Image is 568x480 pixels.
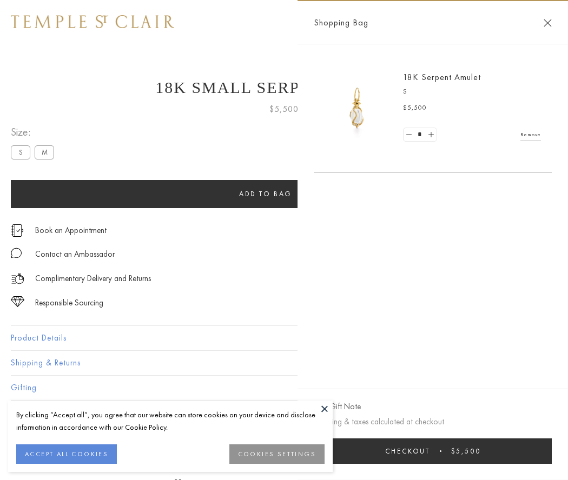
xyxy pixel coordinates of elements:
button: Product Details [11,326,557,350]
div: Responsible Sourcing [35,296,103,310]
button: Shipping & Returns [11,351,557,375]
span: Add to bag [239,189,292,198]
button: Close Shopping Bag [544,19,552,27]
label: S [11,145,30,159]
span: $5,500 [403,103,427,114]
img: icon_sourcing.svg [11,296,24,307]
button: COOKIES SETTINGS [229,444,325,464]
p: Shipping & taxes calculated at checkout [314,415,552,429]
span: Shopping Bag [314,16,368,30]
img: icon_delivery.svg [11,272,24,285]
label: M [35,145,54,159]
a: Book an Appointment [35,224,107,236]
a: 18K Serpent Amulet [403,71,481,83]
span: Checkout [385,446,430,456]
button: ACCEPT ALL COOKIES [16,444,117,464]
p: Complimentary Delivery and Returns [35,272,151,285]
img: MessageIcon-01_2.svg [11,248,22,258]
span: Size: [11,123,58,141]
img: P51836-E11SERPPV [325,76,389,141]
p: S [403,86,541,97]
h1: 18K Small Serpent Amulet [11,78,557,97]
a: Remove [520,129,541,141]
button: Checkout $5,500 [314,438,552,464]
img: Temple St. Clair [11,15,174,28]
div: Contact an Ambassador [35,248,115,261]
img: icon_appointment.svg [11,224,24,237]
button: Gifting [11,376,557,400]
span: $5,500 [269,102,299,116]
button: Add to bag [11,180,520,208]
span: $5,500 [451,446,481,456]
a: Set quantity to 2 [425,128,436,142]
div: By clicking “Accept all”, you agree that our website can store cookies on your device and disclos... [16,409,325,434]
a: Set quantity to 0 [404,128,414,142]
button: Add Gift Note [314,400,361,414]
